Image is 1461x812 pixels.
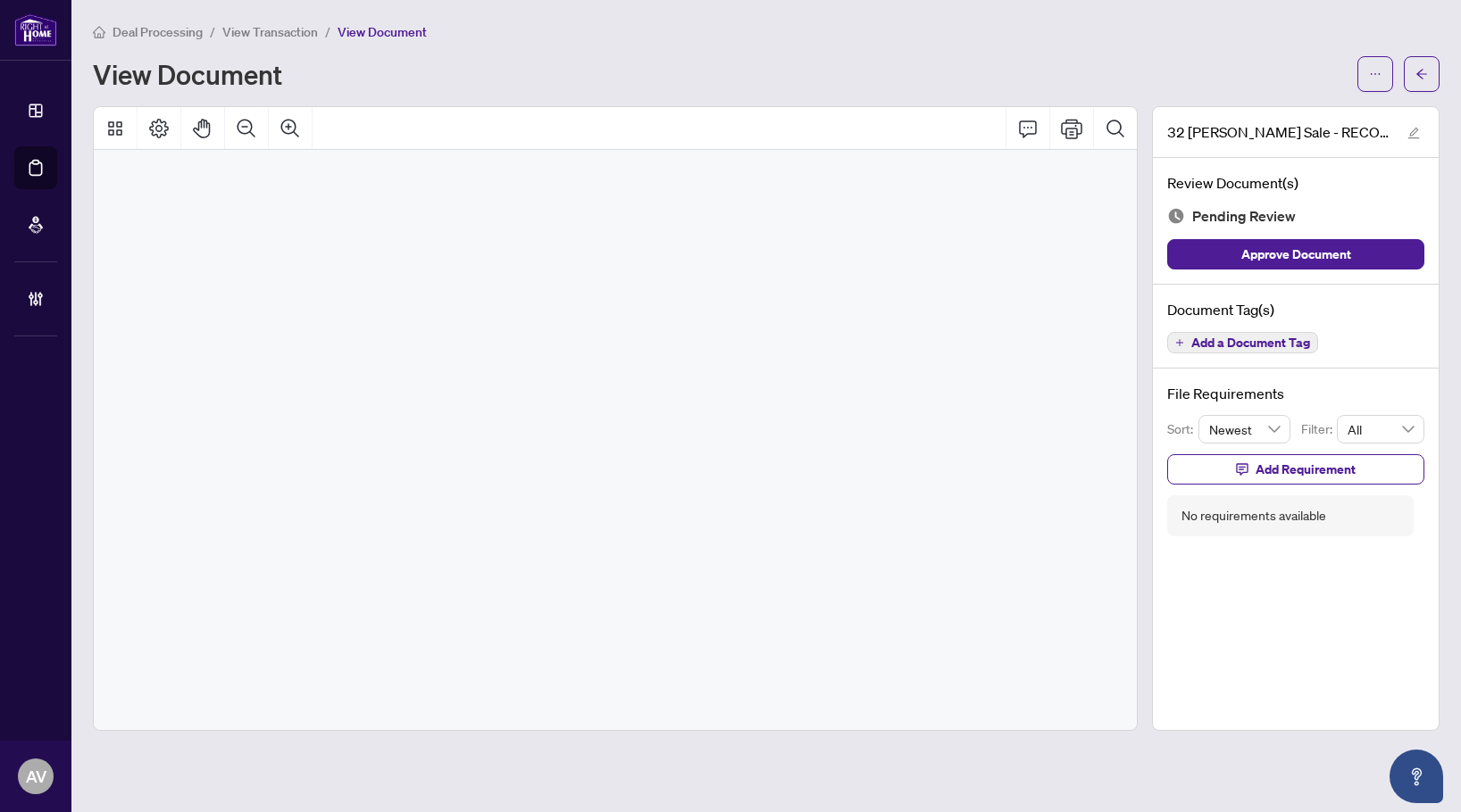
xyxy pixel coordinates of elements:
[1167,299,1424,320] h4: Document Tag(s)
[1192,204,1296,228] span: Pending Review
[1167,419,1198,439] p: Sort:
[1181,506,1326,526] div: No requirements available
[1348,416,1414,443] span: All
[1167,454,1424,485] button: Add Requirement
[1167,383,1424,404] h4: File Requirements
[1191,336,1310,349] span: Add a Document Tag
[1167,332,1318,353] button: Add a Document Tag
[1369,68,1382,80] span: ellipsis
[1415,68,1428,80] span: arrow-left
[1167,172,1424,194] h4: Review Document(s)
[93,26,105,38] span: home
[1175,338,1184,347] span: plus
[1301,419,1337,439] p: Filter:
[113,24,203,40] span: Deal Processing
[222,24,318,40] span: View Transaction
[93,60,282,88] h1: View Document
[1167,239,1424,269] button: Approve Document
[1407,127,1420,139] span: edit
[1256,455,1356,484] span: Add Requirement
[325,21,330,42] li: /
[1209,416,1281,443] span: Newest
[338,24,427,40] span: View Document
[210,21,215,42] li: /
[1390,750,1443,803] button: Open asap
[1167,121,1390,143] span: 32 [PERSON_NAME] Sale - RECO Information Guide.pdf
[1241,240,1351,269] span: Approve Document
[26,764,46,789] span: AV
[14,13,57,46] img: logo
[1167,207,1185,225] img: Document Status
